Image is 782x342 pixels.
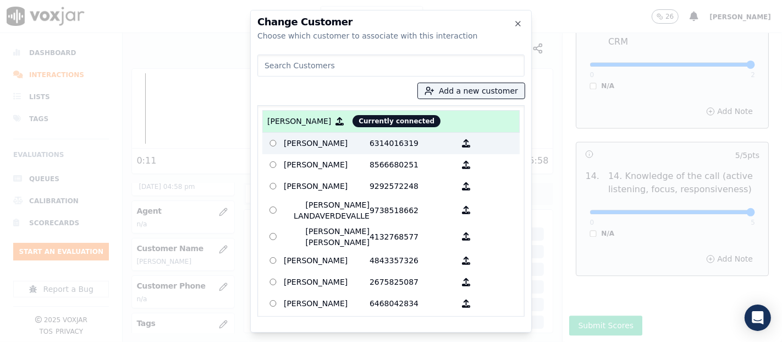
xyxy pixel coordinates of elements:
[455,252,477,269] button: [PERSON_NAME] 4843357326
[370,274,455,291] p: 2675825087
[370,135,455,152] p: 6314016319
[269,257,277,264] input: [PERSON_NAME] 4843357326
[370,252,455,269] p: 4843357326
[257,17,525,27] h2: Change Customer
[269,161,277,169] input: [PERSON_NAME] 8566680251
[284,156,370,173] p: [PERSON_NAME]
[269,233,277,240] input: [PERSON_NAME] [PERSON_NAME] 4132768577
[455,178,477,195] button: [PERSON_NAME] 9292572248
[284,295,370,312] p: [PERSON_NAME]
[370,199,455,221] p: 9738518662
[353,115,440,127] span: Currently connected
[370,295,455,312] p: 6468042834
[269,140,277,147] input: [PERSON_NAME] 6314016319
[267,116,331,127] p: [PERSON_NAME]
[269,207,277,214] input: [PERSON_NAME] LANDAVERDEVALLE 9738518662
[284,135,370,152] p: [PERSON_NAME]
[284,252,370,269] p: [PERSON_NAME]
[269,300,277,307] input: [PERSON_NAME] 6468042834
[284,199,370,221] p: [PERSON_NAME] LANDAVERDEVALLE
[745,305,771,331] div: Open Intercom Messenger
[284,226,370,248] p: [PERSON_NAME] [PERSON_NAME]
[370,226,455,248] p: 4132768577
[257,30,525,41] div: Choose which customer to associate with this interaction
[370,178,455,195] p: 9292572248
[455,226,477,248] button: [PERSON_NAME] [PERSON_NAME] 4132768577
[455,274,477,291] button: [PERSON_NAME] 2675825087
[284,274,370,291] p: [PERSON_NAME]
[269,279,277,286] input: [PERSON_NAME] 2675825087
[455,199,477,221] button: [PERSON_NAME] LANDAVERDEVALLE 9738518662
[455,295,477,312] button: [PERSON_NAME] 6468042834
[418,83,525,99] button: Add a new customer
[284,178,370,195] p: [PERSON_NAME]
[269,183,277,190] input: [PERSON_NAME] 9292572248
[455,135,477,152] button: [PERSON_NAME] 6314016319
[455,156,477,173] button: [PERSON_NAME] 8566680251
[257,55,525,77] input: Search Customers
[370,156,455,173] p: 8566680251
